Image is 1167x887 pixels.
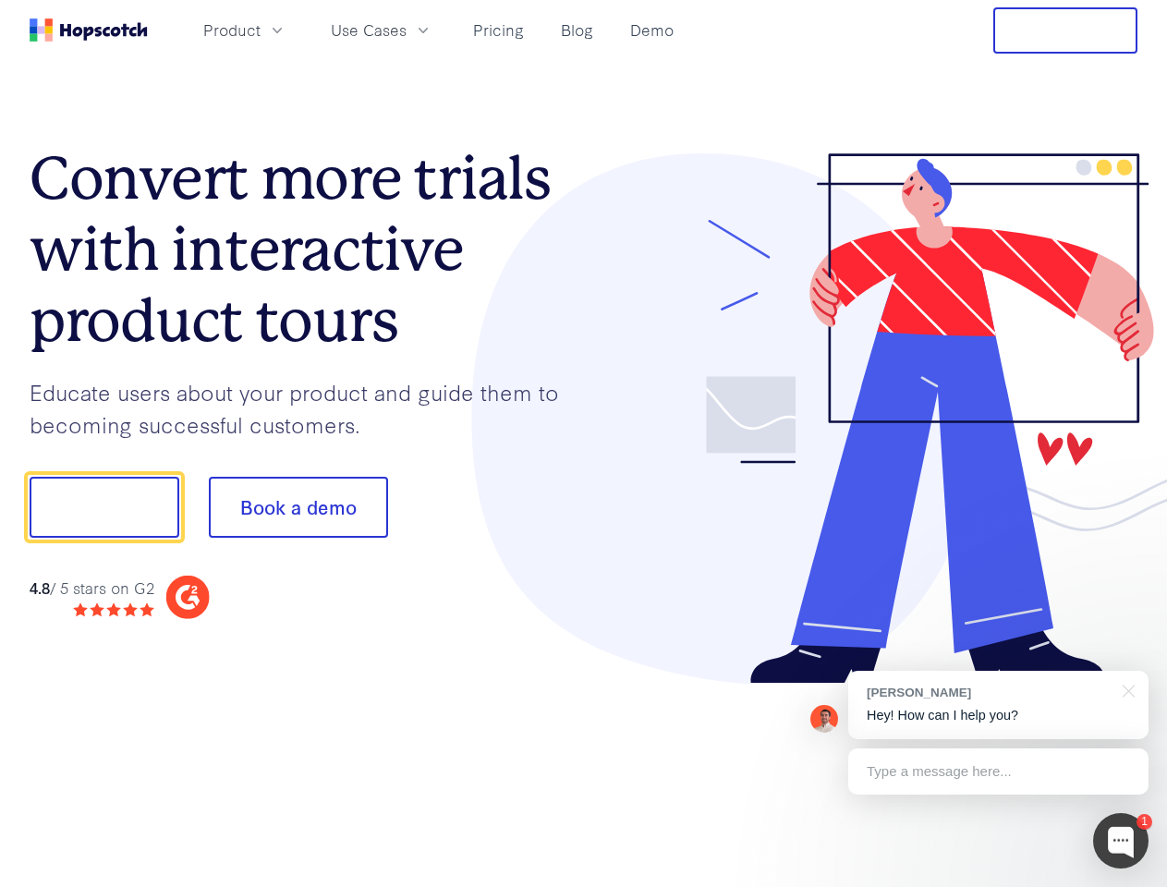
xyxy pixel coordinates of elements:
div: Type a message here... [848,748,1149,795]
span: Use Cases [331,18,407,42]
div: [PERSON_NAME] [867,684,1112,701]
button: Show me! [30,477,179,538]
a: Home [30,18,148,42]
div: / 5 stars on G2 [30,577,154,600]
button: Free Trial [993,7,1137,54]
p: Educate users about your product and guide them to becoming successful customers. [30,376,584,440]
h1: Convert more trials with interactive product tours [30,143,584,356]
a: Blog [553,15,601,45]
strong: 4.8 [30,577,50,598]
button: Product [192,15,298,45]
div: 1 [1137,814,1152,830]
p: Hey! How can I help you? [867,706,1130,725]
span: Product [203,18,261,42]
img: Mark Spera [810,705,838,733]
a: Pricing [466,15,531,45]
button: Book a demo [209,477,388,538]
button: Use Cases [320,15,444,45]
a: Demo [623,15,681,45]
